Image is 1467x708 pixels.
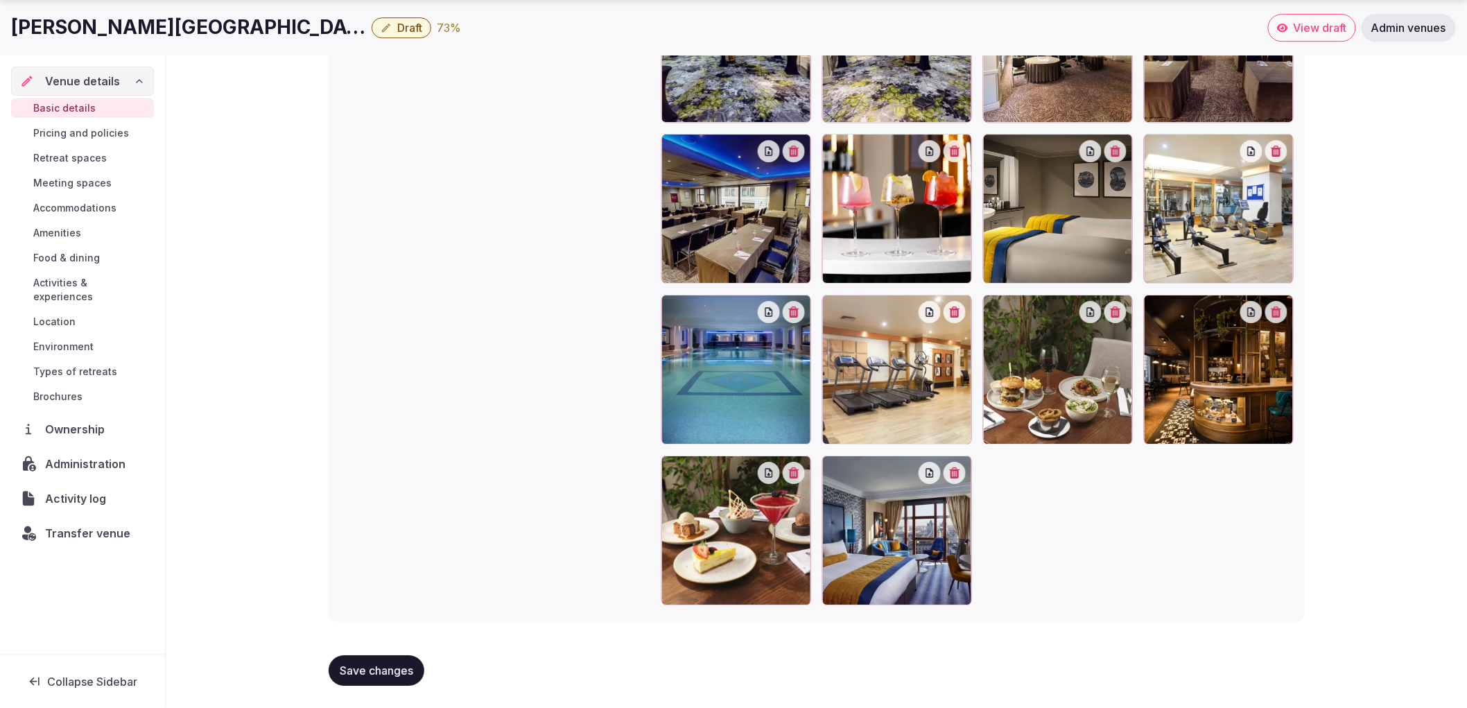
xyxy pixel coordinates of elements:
[11,248,154,268] a: Food & dining
[11,223,154,243] a: Amenities
[11,123,154,143] a: Pricing and policies
[11,198,154,218] a: Accommodations
[983,134,1133,284] div: Leonardo-Royal-Hotel-London-City-retreat-venue-England-Amenities1 (8).webp
[340,664,413,677] span: Save changes
[437,19,461,36] div: 73 %
[661,456,811,605] div: Leonardo-Royal-Hotel-London-City-retreat-venue-England-Amenities1 (1).webp
[329,655,424,686] button: Save changes
[11,387,154,406] a: Brochures
[33,176,112,190] span: Meeting spaces
[33,151,107,165] span: Retreat spaces
[11,312,154,331] a: Location
[47,675,137,689] span: Collapse Sidebar
[33,340,94,354] span: Environment
[33,251,100,265] span: Food & dining
[33,126,129,140] span: Pricing and policies
[33,390,83,404] span: Brochures
[437,19,461,36] button: 73%
[11,666,154,697] button: Collapse Sidebar
[11,173,154,193] a: Meeting spaces
[11,98,154,118] a: Basic details
[45,490,112,507] span: Activity log
[372,17,431,38] button: Draft
[33,226,81,240] span: Amenities
[45,421,110,438] span: Ownership
[661,295,811,444] div: Leonardo-Royal-Hotel-London-City-retreat-venue-England-Amenities1 (5).webp
[822,295,972,444] div: Leonardo-Royal-Hotel-London-City-retreat-venue-England-Amenities1 (4).webp
[1371,21,1446,35] span: Admin venues
[45,525,130,542] span: Transfer venue
[11,362,154,381] a: Types of retreats
[11,148,154,168] a: Retreat spaces
[1268,14,1356,42] a: View draft
[11,337,154,356] a: Environment
[822,134,972,284] div: Leonardo-Royal-Hotel-London-City-retreat-venue-England-Amenities1 (9).webp
[11,484,154,513] a: Activity log
[822,456,972,605] div: Leonardo-Royal-Hotel-London-City-retreat-venue-England-Accommodation1 (3).webp
[33,315,76,329] span: Location
[33,101,96,115] span: Basic details
[33,276,148,304] span: Activities & experiences
[661,134,811,284] div: Leonardo-Royal-Hotel-London-City-retreat-venue-England-Retreat-Spaces1.webp
[11,273,154,306] a: Activities & experiences
[45,73,120,89] span: Venue details
[1144,295,1294,444] div: Leonardo-Royal-Hotel-London-City-retreat-venue-England-Amenities1 (2).webp
[397,21,422,35] span: Draft
[983,295,1133,444] div: Leonardo-Royal-Hotel-London-City-retreat-venue-England-Amenities1 (3).webp
[1294,21,1347,35] span: View draft
[1362,14,1456,42] a: Admin venues
[11,449,154,478] a: Administration
[11,415,154,444] a: Ownership
[45,456,131,472] span: Administration
[11,14,366,41] h1: [PERSON_NAME][GEOGRAPHIC_DATA]
[11,519,154,548] button: Transfer venue
[33,365,117,379] span: Types of retreats
[33,201,116,215] span: Accommodations
[1144,134,1294,284] div: Leonardo-Royal-Hotel-London-City-retreat-venue-England-Amenities1 (6).webp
